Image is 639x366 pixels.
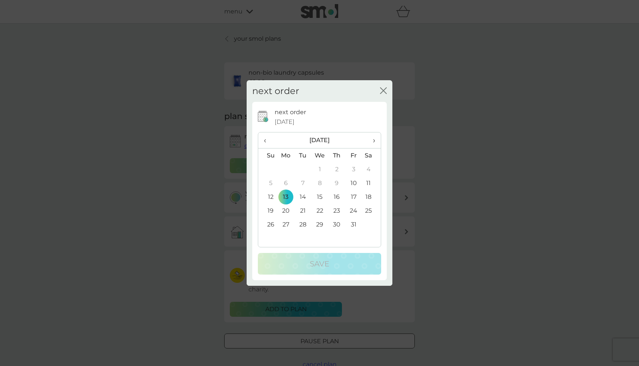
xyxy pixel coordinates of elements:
td: 26 [258,218,277,231]
th: Sa [362,148,381,163]
td: 6 [277,176,294,190]
td: 10 [345,176,362,190]
td: 7 [294,176,311,190]
td: 4 [362,162,381,176]
td: 29 [311,218,328,231]
td: 5 [258,176,277,190]
p: next order [275,107,306,117]
td: 21 [294,204,311,218]
button: Save [258,253,381,275]
td: 27 [277,218,294,231]
td: 31 [345,218,362,231]
td: 13 [277,190,294,204]
td: 1 [311,162,328,176]
th: Su [258,148,277,163]
td: 3 [345,162,362,176]
td: 23 [328,204,345,218]
span: ‹ [264,132,272,148]
th: Fr [345,148,362,163]
button: close [380,87,387,95]
span: [DATE] [275,117,294,127]
th: [DATE] [277,132,362,148]
td: 9 [328,176,345,190]
td: 24 [345,204,362,218]
td: 17 [345,190,362,204]
td: 30 [328,218,345,231]
td: 22 [311,204,328,218]
td: 2 [328,162,345,176]
td: 19 [258,204,277,218]
th: Mo [277,148,294,163]
td: 25 [362,204,381,218]
th: Th [328,148,345,163]
td: 12 [258,190,277,204]
td: 14 [294,190,311,204]
h2: next order [252,86,299,97]
th: Tu [294,148,311,163]
td: 18 [362,190,381,204]
span: › [368,132,375,148]
th: We [311,148,328,163]
td: 28 [294,218,311,231]
p: Save [310,258,329,270]
td: 11 [362,176,381,190]
td: 8 [311,176,328,190]
td: 16 [328,190,345,204]
td: 20 [277,204,294,218]
td: 15 [311,190,328,204]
